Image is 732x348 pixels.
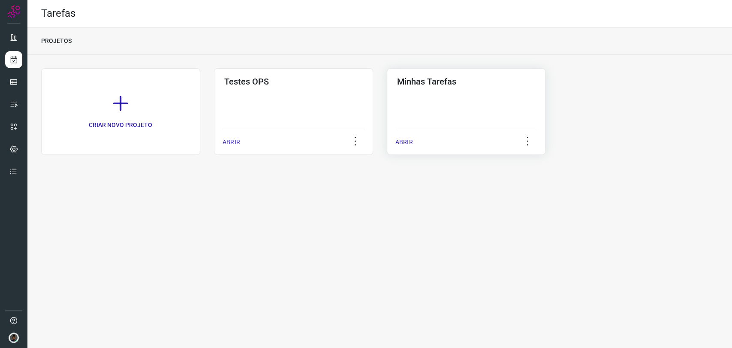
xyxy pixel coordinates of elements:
h3: Minhas Tarefas [397,76,536,87]
h3: Testes OPS [224,76,363,87]
p: CRIAR NOVO PROJETO [89,121,152,130]
p: ABRIR [395,138,413,147]
img: Logo [7,5,20,18]
h2: Tarefas [41,7,75,20]
p: PROJETOS [41,36,72,45]
img: d44150f10045ac5288e451a80f22ca79.png [9,333,19,343]
p: ABRIR [223,138,240,147]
